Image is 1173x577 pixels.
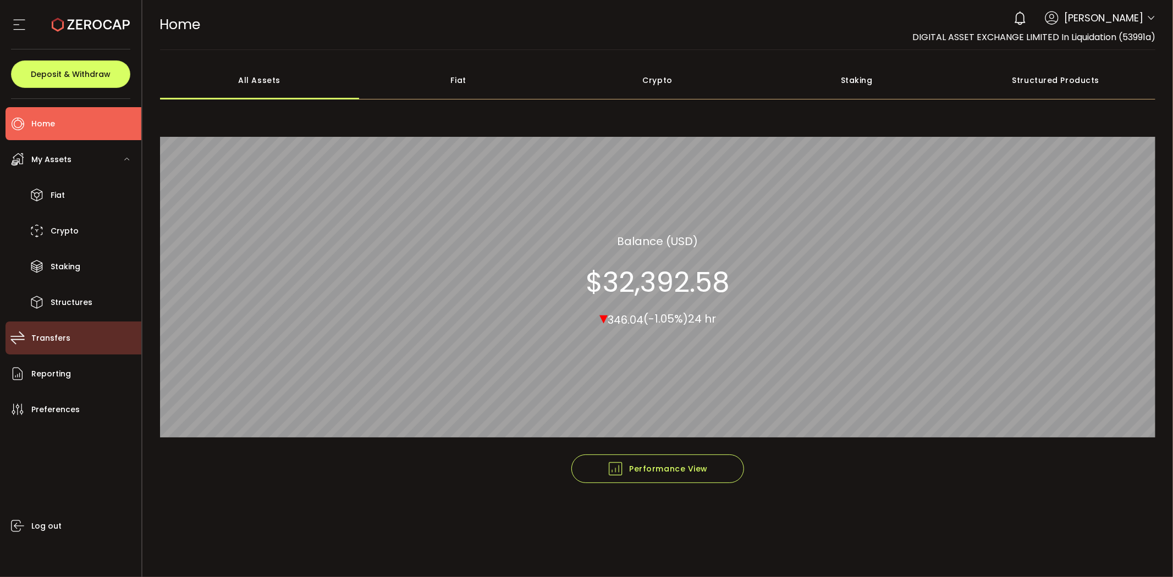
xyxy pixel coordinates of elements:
[160,61,359,99] div: All Assets
[912,31,1155,43] span: DIGITAL ASSET EXCHANGE LIMITED In Liquidation (53991a)
[956,61,1155,99] div: Structured Products
[31,330,70,346] span: Transfers
[558,61,757,99] div: Crypto
[1064,10,1143,25] span: [PERSON_NAME]
[586,266,730,299] section: $32,392.58
[31,366,71,382] span: Reporting
[599,306,608,330] span: ▾
[608,312,643,328] span: 346.04
[617,233,698,249] section: Balance (USD)
[757,61,956,99] div: Staking
[607,461,708,477] span: Performance View
[51,259,80,275] span: Staking
[31,116,55,132] span: Home
[1118,524,1173,577] iframe: Chat Widget
[160,15,201,34] span: Home
[31,70,111,78] span: Deposit & Withdraw
[31,152,71,168] span: My Assets
[571,454,744,483] button: Performance View
[31,518,62,534] span: Log out
[51,295,92,310] span: Structures
[359,61,558,99] div: Fiat
[643,312,688,327] span: (-1.05%)
[51,187,65,203] span: Fiat
[31,402,80,418] span: Preferences
[688,312,716,327] span: 24 hr
[11,60,130,88] button: Deposit & Withdraw
[51,223,79,239] span: Crypto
